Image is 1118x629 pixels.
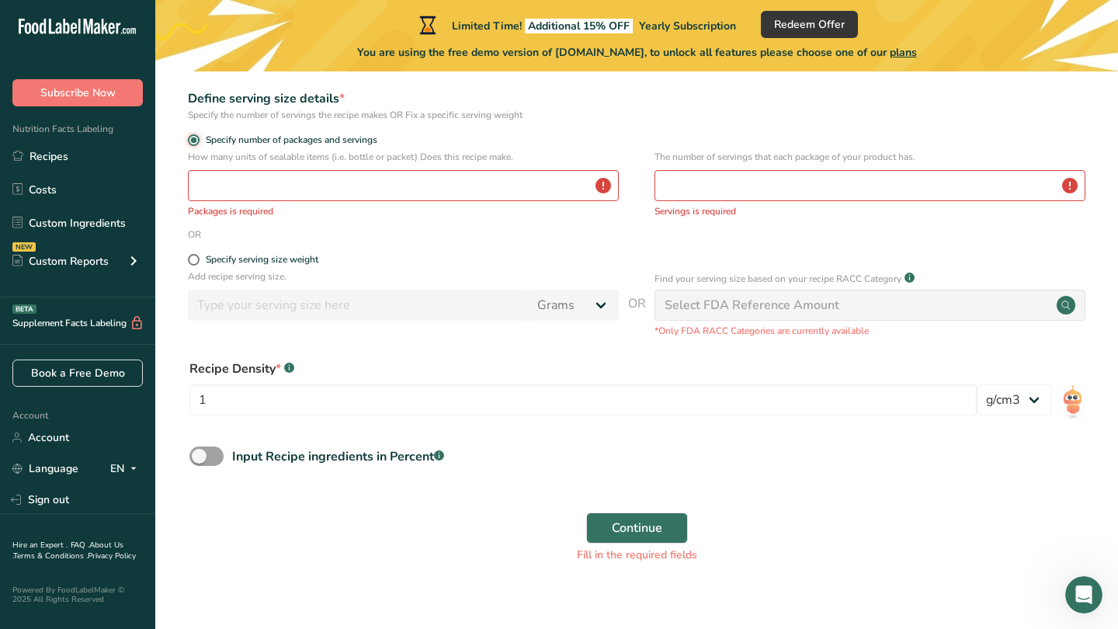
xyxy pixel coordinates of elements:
div: Recipe Density [189,360,977,378]
div: Limited Time! [416,16,736,34]
iframe: Intercom live chat [1065,576,1102,613]
div: Welcome to Food Label Maker🙌 [25,122,242,137]
p: *Only FDA RACC Categories are currently available [654,324,1085,338]
img: Profile image for Rana [66,9,91,33]
div: You’ll get replies here and in your email:✉️[PERSON_NAME][EMAIL_ADDRESS][DOMAIN_NAME]The team wil... [12,266,255,384]
button: Redeem Offer [761,11,858,38]
span: Redeem Offer [774,16,845,33]
p: The number of servings that each package of your product has. [654,150,1085,164]
img: Profile image for Reem [96,447,109,460]
p: Add recipe serving size. [188,269,619,283]
div: NEW [12,242,36,252]
div: Close [273,6,300,34]
span: Continue [612,519,662,537]
p: Servings is required [654,204,1085,218]
span: OR [628,294,646,338]
b: [PERSON_NAME][EMAIL_ADDRESS][DOMAIN_NAME] [25,307,237,335]
div: Custom Reports [12,253,109,269]
div: OR [188,228,201,242]
a: About Us . [12,540,123,561]
div: i made a food label several months to years ago, how can i find it? [68,214,286,244]
img: Profile image for Rana [87,447,99,460]
a: Terms & Conditions . [13,551,88,561]
div: Specify serving size weight [206,254,318,266]
div: Specify the number of servings the recipe makes OR Fix a specific serving weight [188,108,619,122]
div: LIA • 1m ago [25,387,86,396]
button: Subscribe Now [12,79,143,106]
span: Additional 15% OFF [525,19,633,33]
a: Privacy Policy [88,551,136,561]
button: Emoji picker [24,509,36,521]
textarea: Message… [13,476,297,502]
p: Packages is required [188,204,619,218]
div: Waiting for a teammate [16,447,295,460]
div: LIA says… [12,266,298,419]
img: Profile image for Rachelle [44,9,69,33]
span: Yearly Subscription [639,19,736,33]
span: Subscribe Now [40,85,116,101]
div: Take a look around! If you have any questions, just reply to this message. [25,144,242,175]
div: Hey [PERSON_NAME] 👋Welcome to Food Label Maker🙌Take a look around! If you have any questions, jus... [12,89,255,192]
div: Fill in the required fields [189,547,1084,563]
div: BETA [12,304,36,314]
button: Send a message… [266,502,291,527]
p: How many units of sealable items (i.e. bottle or packet) Does this recipe make. [188,150,619,164]
div: i made a food label several months to years ago, how can i find it? [56,204,298,253]
div: Define serving size details [188,89,619,108]
p: Find your serving size based on your recipe RACC Category [654,272,901,286]
div: Aya says… [12,89,298,204]
input: Type your serving size here [188,290,528,321]
button: Gif picker [49,509,61,521]
a: FAQ . [71,540,89,551]
h1: Food Label Maker, Inc. [119,9,241,33]
div: You’ll get replies here and in your email: ✉️ [25,276,242,336]
a: Hire an Expert . [12,540,68,551]
b: [DATE] [38,360,79,373]
span: plans [890,45,917,60]
a: Book a Free Demo [12,360,143,387]
span: You are using the free demo version of [DOMAIN_NAME], to unlock all features please choose one of... [357,44,917,61]
button: go back [10,6,40,36]
div: Hey [PERSON_NAME] 👋 [25,99,242,114]
div: EN [110,460,143,478]
a: Language [12,455,78,482]
div: Powered By FoodLabelMaker © 2025 All Rights Reserved [12,586,143,604]
input: Type your density here [189,384,977,415]
div: The team will be back 🕒 [25,344,242,374]
div: Input Recipe ingredients in Percent [232,447,444,466]
div: Select FDA Reference Amount [665,296,839,314]
img: ai-bot.1dcbe71.gif [1061,384,1084,419]
button: Upload attachment [74,509,86,521]
span: Specify number of packages and servings [200,134,377,146]
img: Profile image for Rachelle [78,447,90,460]
button: Home [243,6,273,36]
img: Profile image for Reem [88,9,113,33]
div: Scott says… [12,204,298,266]
button: Continue [586,513,688,544]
